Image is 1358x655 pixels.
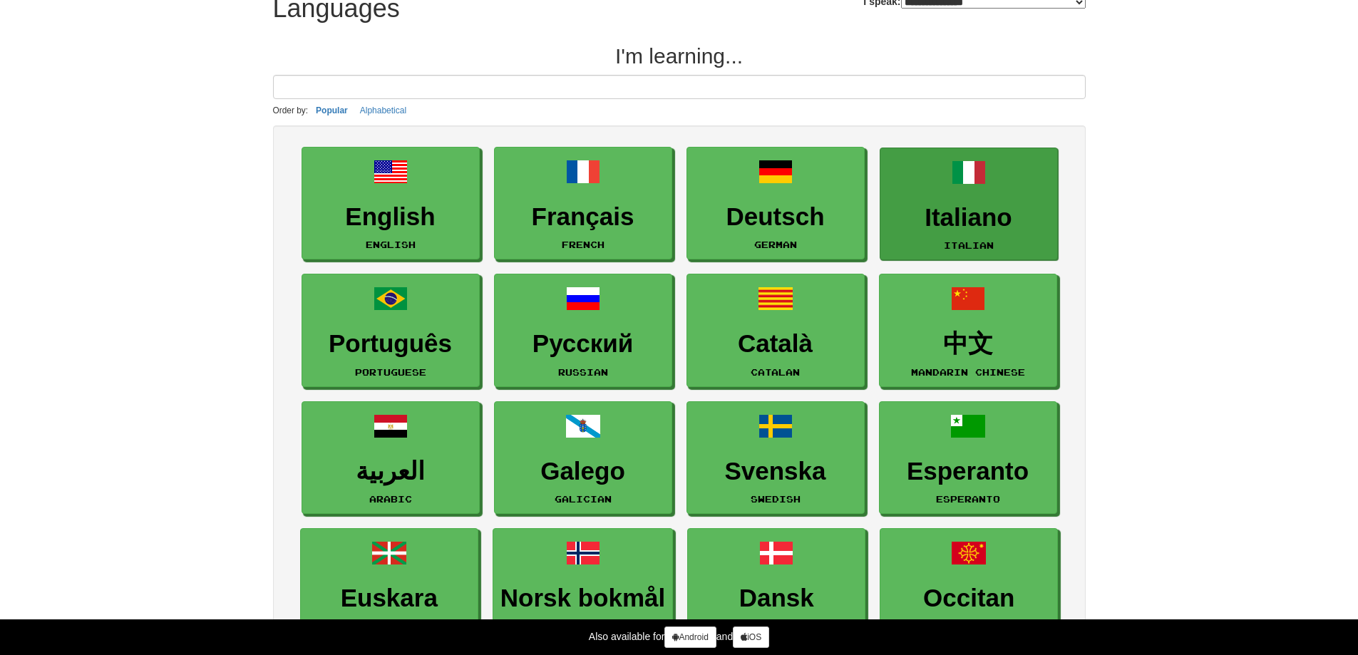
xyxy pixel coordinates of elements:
h3: Svenska [694,458,857,485]
h3: Galego [502,458,664,485]
h3: Norsk bokmål [500,584,665,612]
small: Catalan [751,367,800,377]
small: Galician [555,494,612,504]
small: Order by: [273,105,309,115]
small: German [754,239,797,249]
a: Android [664,626,716,648]
small: Esperanto [936,494,1000,504]
a: 中文Mandarin Chinese [879,274,1057,387]
h3: Deutsch [694,203,857,231]
a: EuskaraBasque [300,528,478,641]
h3: Português [309,330,472,358]
a: GalegoGalician [494,401,672,515]
h3: 中文 [887,330,1049,358]
h2: I'm learning... [273,44,1086,68]
a: CatalàCatalan [686,274,865,387]
a: SvenskaSwedish [686,401,865,515]
h3: Français [502,203,664,231]
small: Italian [944,240,994,250]
a: OccitanOccitan [880,528,1058,641]
button: Popular [312,103,352,118]
a: DeutschGerman [686,147,865,260]
a: РусскийRussian [494,274,672,387]
a: EsperantoEsperanto [879,401,1057,515]
small: Portuguese [355,367,426,377]
h3: English [309,203,472,231]
h3: Русский [502,330,664,358]
a: iOS [733,626,769,648]
h3: Euskara [308,584,470,612]
h3: Esperanto [887,458,1049,485]
a: العربيةArabic [302,401,480,515]
h3: Italiano [888,204,1050,232]
small: French [562,239,605,249]
h3: Català [694,330,857,358]
small: English [366,239,416,249]
button: Alphabetical [356,103,411,118]
a: PortuguêsPortuguese [302,274,480,387]
small: Swedish [751,494,801,504]
small: Mandarin Chinese [911,367,1025,377]
a: EnglishEnglish [302,147,480,260]
h3: العربية [309,458,472,485]
a: Norsk bokmålNorwegian Bokmål [493,528,673,641]
a: FrançaisFrench [494,147,672,260]
small: Russian [558,367,608,377]
h3: Dansk [695,584,858,612]
a: DanskDanish [687,528,865,641]
a: ItalianoItalian [880,148,1058,261]
small: Arabic [369,494,412,504]
h3: Occitan [888,584,1050,612]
